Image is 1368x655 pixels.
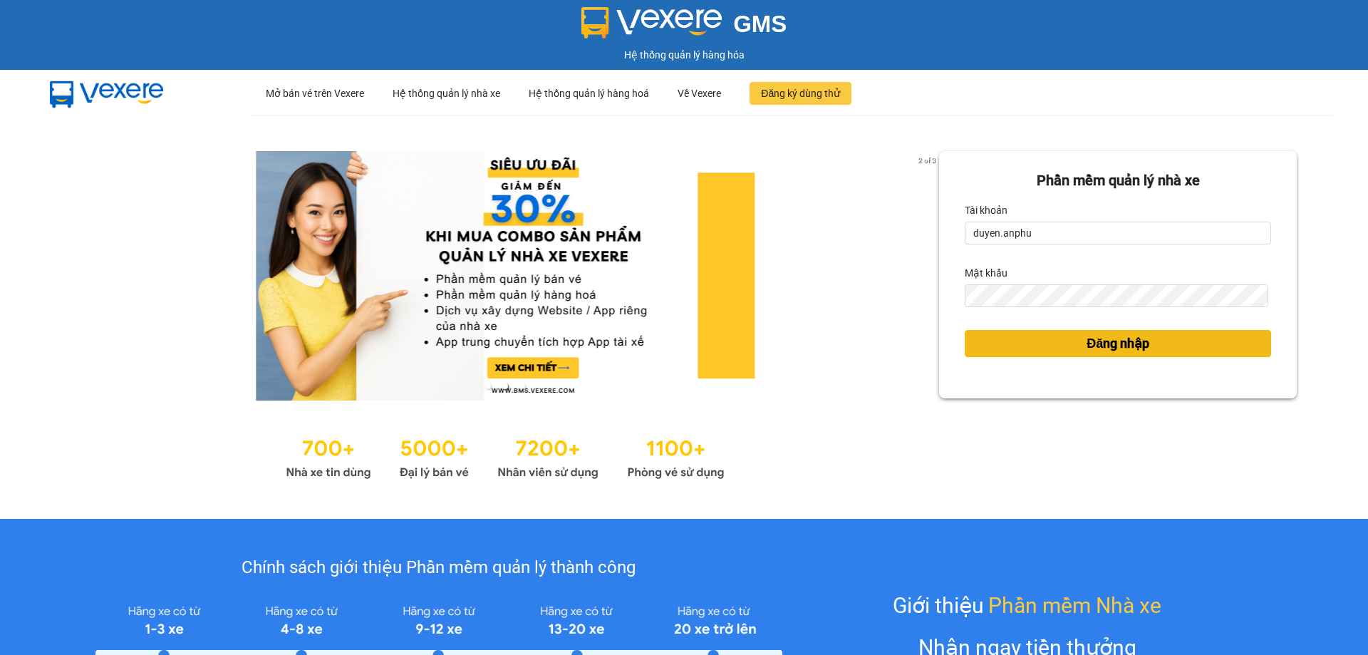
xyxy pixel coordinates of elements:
input: Mật khẩu [965,284,1268,307]
button: Đăng nhập [965,330,1271,357]
label: Mật khẩu [965,262,1007,284]
label: Tài khoản [965,199,1007,222]
button: next slide / item [919,151,939,401]
span: Đăng nhập [1087,334,1149,354]
span: Đăng ký dùng thử [761,86,840,101]
span: GMS [733,11,787,37]
div: Chính sách giới thiệu Phần mềm quản lý thành công [95,555,782,582]
div: Hệ thống quản lý hàng hoá [529,71,649,116]
img: logo 2 [581,7,722,38]
a: GMS [581,21,787,33]
input: Tài khoản [965,222,1271,244]
img: Statistics.png [286,429,725,483]
div: Giới thiệu [893,589,1161,622]
div: Về Vexere [678,71,721,116]
button: Đăng ký dùng thử [750,82,851,105]
div: Phần mềm quản lý nhà xe [965,170,1271,192]
span: Phần mềm Nhà xe [988,589,1161,622]
div: Mở bán vé trên Vexere [266,71,364,116]
div: Hệ thống quản lý nhà xe [393,71,500,116]
p: 2 of 3 [914,151,939,170]
button: previous slide / item [71,151,91,401]
div: Hệ thống quản lý hàng hóa [4,47,1364,63]
img: mbUUG5Q.png [36,70,178,117]
li: slide item 1 [485,383,491,389]
li: slide item 3 [519,383,525,389]
li: slide item 2 [502,383,508,389]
